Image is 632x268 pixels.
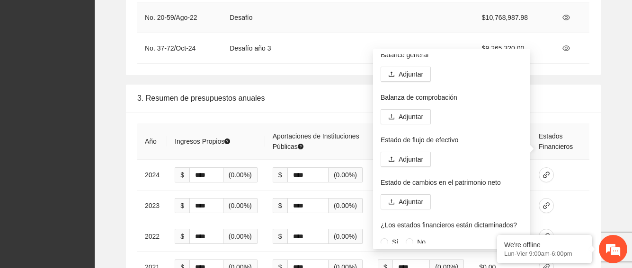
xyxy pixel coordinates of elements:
[273,229,287,244] span: $
[381,109,431,124] button: uploadAdjuntar
[399,112,423,122] span: Adjuntar
[175,198,189,213] span: $
[388,113,395,121] span: upload
[381,220,523,230] p: ¿Los estados financieros están dictaminados?
[155,5,178,27] div: Minimizar ventana de chat en vivo
[399,154,423,164] span: Adjuntar
[559,14,573,21] span: eye
[137,221,167,252] td: 2022
[141,206,172,218] em: Enviar
[137,85,589,112] div: 3. Resumen de presupuestos anuales
[137,2,222,33] td: No. 20-59/Ago-22
[137,160,167,190] td: 2024
[504,241,585,249] div: We're offline
[223,198,258,213] span: (0.00%)
[223,229,258,244] span: (0.00%)
[5,173,180,206] textarea: Escriba su mensaje aquí y haga clic en “Enviar”
[381,92,523,103] p: Balanza de comprobación
[539,171,553,179] span: link
[474,33,552,64] td: $9,265,320.00
[273,198,287,213] span: $
[137,33,222,64] td: No. 37-72/Oct-24
[539,202,553,209] span: link
[329,198,363,213] span: (0.00%)
[531,123,589,160] th: Estados Financieros
[381,70,431,78] span: uploadAdjuntar
[388,156,395,164] span: upload
[222,33,474,64] td: Desafío año 3
[559,41,574,56] button: eye
[539,198,554,213] button: link
[137,190,167,221] td: 2023
[388,199,395,206] span: upload
[381,135,523,145] p: Estado de flujo de efectivo
[399,69,423,79] span: Adjuntar
[381,194,431,209] button: uploadAdjuntar
[175,167,189,182] span: $
[137,123,167,160] th: Año
[175,229,189,244] span: $
[559,10,574,25] button: eye
[388,71,395,78] span: upload
[273,132,359,150] span: Aportaciones de Instituciones Públicas
[539,233,553,240] span: link
[381,156,431,163] span: uploadAdjuntar
[224,138,230,144] span: question-circle
[381,50,523,60] p: Balance general
[539,229,554,244] button: link
[273,167,287,182] span: $
[175,138,230,145] span: Ingresos Propios
[222,2,474,33] td: Desafío
[381,67,431,82] button: uploadAdjuntar
[381,113,431,121] span: uploadAdjuntar
[399,197,423,207] span: Adjuntar
[329,229,363,244] span: (0.00%)
[381,177,523,188] p: Estado de cambios en el patrimonio neto
[539,167,554,182] button: link
[504,250,585,257] p: Lun-Vier 9:00am-6:00pm
[298,144,303,149] span: question-circle
[18,83,167,179] span: Estamos sin conexión. Déjenos un mensaje.
[413,237,429,247] span: No
[474,2,552,33] td: $10,768,987.98
[559,44,573,52] span: eye
[381,152,431,167] button: uploadAdjuntar
[223,167,258,182] span: (0.00%)
[388,237,402,247] span: Sí
[381,198,431,206] span: uploadAdjuntar
[49,48,159,61] div: Dejar un mensaje
[329,167,363,182] span: (0.00%)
